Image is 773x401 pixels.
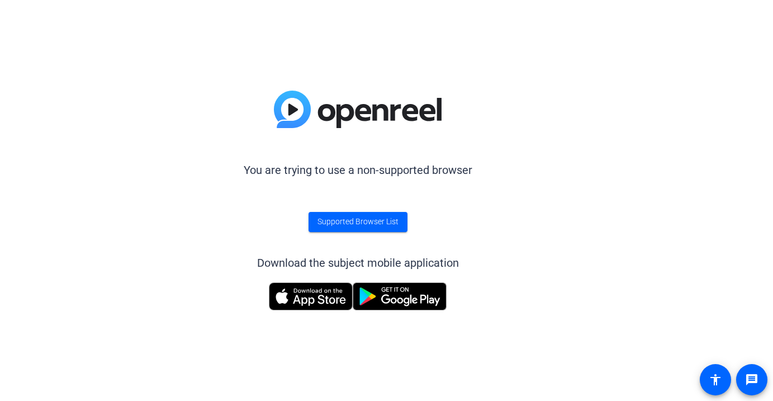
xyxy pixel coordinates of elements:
[317,216,399,228] span: Supported Browser List
[274,91,442,128] img: blue-gradient.svg
[269,282,353,310] img: Download on the App Store
[709,373,722,386] mat-icon: accessibility
[309,212,407,232] a: Supported Browser List
[244,162,472,178] p: You are trying to use a non-supported browser
[257,254,459,271] div: Download the subject mobile application
[353,282,447,310] img: Get it on Google Play
[745,373,758,386] mat-icon: message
